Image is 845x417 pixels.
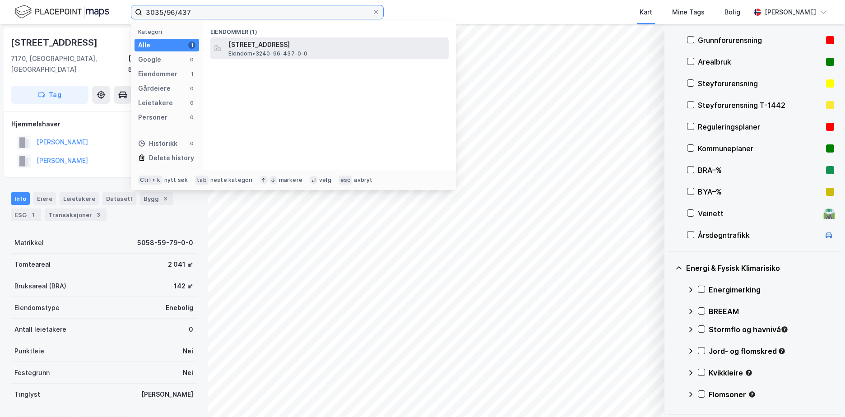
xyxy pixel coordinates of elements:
div: Nei [183,346,193,357]
div: Flomsoner [709,389,834,400]
div: Kvikkleire [709,367,834,378]
div: Veinett [698,208,820,219]
div: Gårdeiere [138,83,171,94]
div: Reguleringsplaner [698,121,822,132]
input: Søk på adresse, matrikkel, gårdeiere, leietakere eller personer [142,5,372,19]
div: Kommuneplaner [698,143,822,154]
div: Tooltip anchor [748,390,756,398]
div: Eiendommer [138,69,177,79]
div: 0 [188,56,195,63]
div: Tomteareal [14,259,51,270]
div: Enebolig [166,302,193,313]
div: Bruksareal (BRA) [14,281,66,292]
div: 0 [188,114,195,121]
button: Tag [11,86,88,104]
div: neste kategori [210,176,253,184]
div: Google [138,54,161,65]
div: nytt søk [164,176,188,184]
div: 142 ㎡ [174,281,193,292]
div: [GEOGRAPHIC_DATA], 59/79 [128,53,197,75]
img: logo.f888ab2527a4732fd821a326f86c7f29.svg [14,4,109,20]
div: Bygg [140,192,173,205]
div: Delete history [149,153,194,163]
div: 5058-59-79-0-0 [137,237,193,248]
div: BYA–% [698,186,822,197]
div: Leietakere [138,97,173,108]
div: Grunnforurensning [698,35,822,46]
div: 0 [188,99,195,107]
div: Årsdøgntrafikk [698,230,820,241]
div: 0 [188,85,195,92]
span: [STREET_ADDRESS] [228,39,445,50]
div: [STREET_ADDRESS] [11,35,99,50]
div: avbryt [354,176,372,184]
span: Eiendom • 3240-96-437-0-0 [228,50,308,57]
div: Støyforurensning [698,78,822,89]
div: Alle [138,40,150,51]
div: markere [279,176,302,184]
div: Info [11,192,30,205]
div: Kategori [138,28,199,35]
div: Kart [640,7,652,18]
div: Matrikkel [14,237,44,248]
div: tab [195,176,209,185]
div: Støyforurensning T-1442 [698,100,822,111]
div: Ctrl + k [138,176,162,185]
div: Personer [138,112,167,123]
div: esc [339,176,353,185]
div: BREEAM [709,306,834,317]
div: 3 [161,194,170,203]
div: 0 [189,324,193,335]
div: [PERSON_NAME] [141,389,193,400]
div: 1 [188,42,195,49]
div: Eiendomstype [14,302,60,313]
div: 🛣️ [823,208,835,219]
div: Datasett [102,192,136,205]
div: Hjemmelshaver [11,119,196,130]
div: Tinglyst [14,389,40,400]
div: 1 [188,70,195,78]
div: [PERSON_NAME] [765,7,816,18]
div: Punktleie [14,346,44,357]
div: Jord- og flomskred [709,346,834,357]
div: Bolig [724,7,740,18]
div: Leietakere [60,192,99,205]
div: Eiere [33,192,56,205]
div: Antall leietakere [14,324,66,335]
div: Tooltip anchor [780,325,789,334]
iframe: Chat Widget [800,374,845,417]
div: Mine Tags [672,7,705,18]
div: 7170, [GEOGRAPHIC_DATA], [GEOGRAPHIC_DATA] [11,53,128,75]
div: Tooltip anchor [745,369,753,377]
div: 0 [188,140,195,147]
div: 2 041 ㎡ [168,259,193,270]
div: Energimerking [709,284,834,295]
div: BRA–% [698,165,822,176]
div: Arealbruk [698,56,822,67]
div: Festegrunn [14,367,50,378]
div: Nei [183,367,193,378]
div: Stormflo og havnivå [709,324,834,335]
div: Eiendommer (1) [203,21,456,37]
div: 3 [94,210,103,219]
div: Transaksjoner [45,208,107,221]
div: Historikk [138,138,177,149]
div: 1 [28,210,37,219]
div: Tooltip anchor [778,347,786,355]
div: velg [319,176,331,184]
div: Energi & Fysisk Klimarisiko [686,263,834,273]
div: ESG [11,208,41,221]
